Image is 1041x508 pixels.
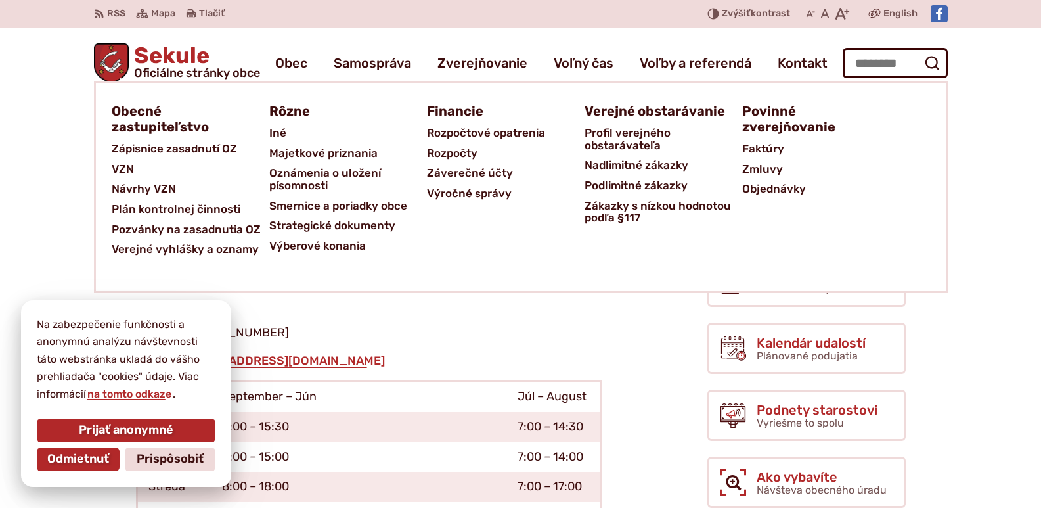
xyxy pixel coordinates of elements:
[427,99,483,123] span: Financie
[112,239,269,260] a: Verejné vyhlášky a oznamy
[437,45,527,81] a: Zverejňovanie
[427,163,585,183] a: Záverečné účty
[742,139,784,159] span: Faktúry
[585,155,742,175] a: Nadlimitné zákazky
[112,219,269,240] a: Pozvánky na zasadnutia OZ
[883,6,918,22] span: English
[427,123,545,143] span: Rozpočtové opatrenia
[107,6,125,22] span: RSS
[585,123,742,155] a: Profil verejného obstarávateľa
[334,45,411,81] span: Samospráva
[269,143,427,164] a: Majetkové priznania
[269,216,427,236] a: Strategické dokumenty
[742,159,900,179] a: Zmluvy
[211,412,507,442] td: 8:00 – 15:30
[269,196,427,216] a: Smernice a poriadky obce
[427,143,585,164] a: Rozpočty
[112,179,269,199] a: Návrhy VZN
[180,354,386,368] a: [EMAIL_ADDRESS][DOMAIN_NAME]
[112,159,269,179] a: VZN
[269,99,310,123] span: Rôzne
[640,45,751,81] a: Voľby a referendá
[427,163,513,183] span: Záverečné účty
[585,99,725,123] span: Verejné obstarávanie
[269,123,286,143] span: Iné
[742,179,806,199] span: Objednávky
[507,412,601,442] td: 7:00 – 14:30
[427,183,585,204] a: Výročné správy
[37,419,215,442] button: Prijať anonymné
[269,216,395,236] span: Strategické dokumenty
[211,381,507,412] td: September – Jún
[757,403,877,417] span: Podnety starostovi
[722,8,751,19] span: Zvýšiť
[742,179,900,199] a: Objednávky
[269,143,378,164] span: Majetkové priznania
[585,196,742,228] a: Zákazky s nízkou hodnotou podľa §117
[137,452,204,467] span: Prispôsobiť
[269,196,407,216] span: Smernice a poriadky obce
[112,99,254,139] a: Obecné zastupiteľstvo
[112,179,176,199] span: Návrhy VZN
[742,99,884,139] a: Povinné zverejňovanie
[112,199,240,219] span: Plán kontrolnej činnosti
[137,472,211,502] td: Streda
[112,239,259,260] span: Verejné vyhlášky a oznamy
[554,45,613,81] a: Voľný čas
[112,199,269,219] a: Plán kontrolnej činnosti
[94,43,129,83] img: Prejsť na domovskú stránku
[585,175,688,196] span: Podlimitné zákazky
[269,236,427,256] a: Výberové konania
[507,442,601,473] td: 7:00 – 14:00
[269,163,427,195] a: Oznámenia o uložení písomnosti
[37,316,215,403] p: Na zabezpečenie funkčnosti a anonymnú analýzu návštevnosti táto webstránka ukladá do vášho prehli...
[112,139,269,159] a: Zápisnice zasadnutí OZ
[757,470,887,484] span: Ako vybavíte
[585,175,742,196] a: Podlimitné zákazky
[269,236,366,256] span: Výberové konania
[47,452,109,467] span: Odmietnuť
[86,388,173,400] a: na tomto odkaze
[79,423,173,438] span: Prijať anonymné
[881,6,920,22] a: English
[211,442,507,473] td: 8:00 – 15:00
[211,472,507,502] td: 8:00 – 18:00
[94,43,261,83] a: Logo Sekule, prejsť na domovskú stránku.
[134,67,260,79] span: Oficiálne stránky obce
[112,219,261,240] span: Pozvánky na zasadnutia OZ
[275,45,307,81] a: Obec
[427,99,569,123] a: Financie
[757,350,858,362] span: Plánované podujatia
[757,336,866,350] span: Kalendár udalostí
[742,139,900,159] a: Faktúry
[199,9,225,20] span: Tlačiť
[742,159,783,179] span: Zmluvy
[507,381,601,412] td: Júl – August
[136,323,602,343] p: [PHONE_NUMBER]
[757,484,887,496] span: Návšteva obecného úradu
[778,45,828,81] a: Kontakt
[37,448,120,471] button: Odmietnuť
[112,139,237,159] span: Zápisnice zasadnutí OZ
[507,472,601,502] td: 7:00 – 17:00
[707,457,906,508] a: Ako vybavíte Návšteva obecného úradu
[585,99,726,123] a: Verejné obstarávanie
[269,99,411,123] a: Rôzne
[112,159,134,179] span: VZN
[707,390,906,441] a: Podnety starostovi Vyriešme to spolu
[427,143,477,164] span: Rozpočty
[707,323,906,374] a: Kalendár udalostí Plánované podujatia
[427,123,585,143] a: Rozpočtové opatrenia
[427,183,512,204] span: Výročné správy
[151,6,175,22] span: Mapa
[722,9,790,20] span: kontrast
[125,448,215,471] button: Prispôsobiť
